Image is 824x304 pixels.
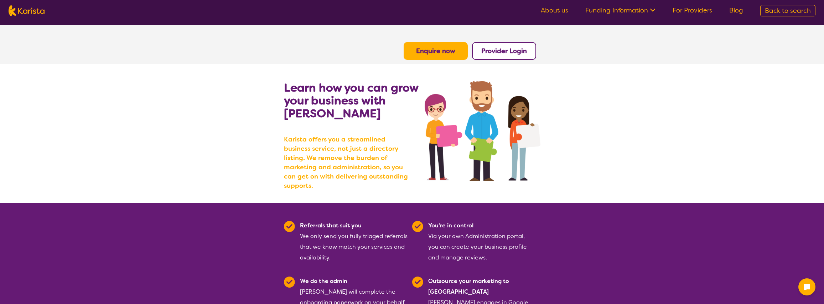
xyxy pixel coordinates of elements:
[416,47,455,55] a: Enquire now
[428,222,473,229] b: You're in control
[428,220,536,263] div: Via your own Administration portal, you can create your business profile and manage reviews.
[673,6,712,15] a: For Providers
[300,277,347,285] b: We do the admin
[284,80,418,121] b: Learn how you can grow your business with [PERSON_NAME]
[760,5,815,16] a: Back to search
[300,220,408,263] div: We only send you fully triaged referrals that we know match your services and availability.
[541,6,568,15] a: About us
[284,135,412,190] b: Karista offers you a streamlined business service, not just a directory listing. We remove the bu...
[425,81,540,181] img: grow your business with Karista
[729,6,743,15] a: Blog
[428,277,509,295] b: Outsource your marketing to [GEOGRAPHIC_DATA]
[481,47,527,55] a: Provider Login
[412,277,423,288] img: Tick
[585,6,655,15] a: Funding Information
[412,221,423,232] img: Tick
[284,221,295,232] img: Tick
[404,42,468,60] button: Enquire now
[765,6,811,15] span: Back to search
[300,222,362,229] b: Referrals that suit you
[9,5,45,16] img: Karista logo
[472,42,536,60] button: Provider Login
[284,277,295,288] img: Tick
